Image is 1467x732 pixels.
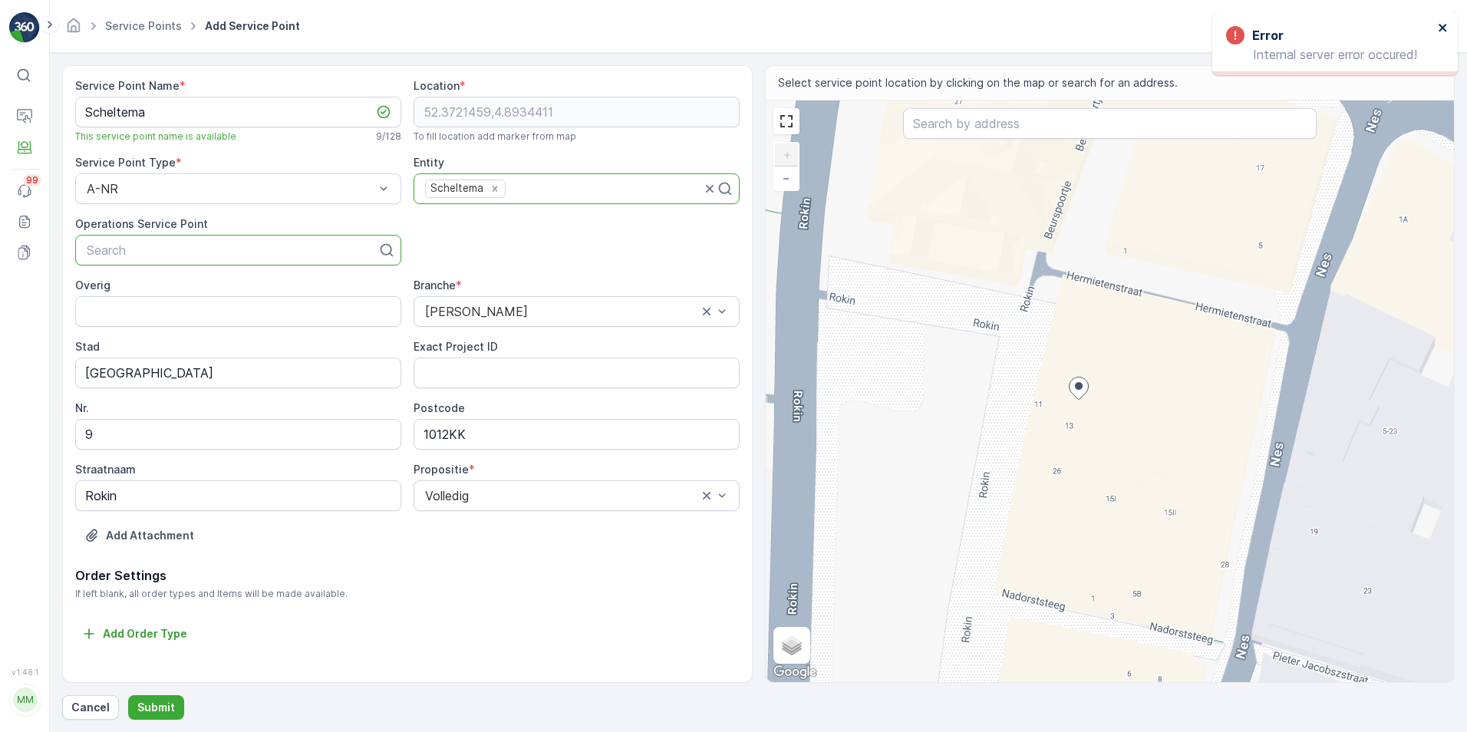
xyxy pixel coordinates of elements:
label: Stad [75,340,100,353]
button: Add Order Type [75,625,193,643]
span: To fill location add marker from map [414,130,576,143]
div: Remove Scheltema [486,182,503,196]
button: Upload File [75,523,203,548]
img: logo [9,12,40,43]
p: 9 / 128 [376,130,401,143]
button: Cancel [62,695,119,720]
p: Search [87,241,377,259]
img: Google [770,662,820,682]
div: MM [13,687,38,712]
label: Service Point Type [75,156,176,169]
a: Service Points [105,19,182,32]
label: Entity [414,156,444,169]
a: Layers [775,628,809,662]
p: 99 [26,174,38,186]
button: close [1438,21,1449,36]
span: + [783,148,790,161]
span: − [783,171,790,184]
p: Add Order Type [103,626,187,641]
span: Select service point location by clicking on the map or search for an address. [778,75,1178,91]
label: Operations Service Point [75,217,208,230]
button: MM [9,680,40,720]
label: Propositie [414,463,469,476]
label: Postcode [414,401,465,414]
span: Add Service Point [202,18,303,34]
label: Overig [75,279,110,292]
label: Service Point Name [75,79,180,92]
label: Location [414,79,460,92]
p: Submit [137,700,175,715]
label: Nr. [75,401,89,414]
a: Open this area in Google Maps (opens a new window) [770,662,820,682]
span: This service point name is available [75,130,236,143]
label: Straatnaam [75,463,136,476]
h3: Error [1252,26,1284,45]
div: Scheltema [426,180,486,196]
a: Zoom Out [775,167,798,190]
label: Exact Project ID [414,340,498,353]
p: Cancel [71,700,110,715]
p: Add Attachment [106,528,194,543]
span: If left blank, all order types and Items will be made available. [75,588,740,600]
a: Homepage [65,23,82,36]
span: v 1.48.1 [9,668,40,677]
a: Zoom In [775,143,798,167]
p: Internal server error occured! [1226,48,1433,61]
label: Branche [414,279,456,292]
p: Order Settings [75,566,740,585]
button: Submit [128,695,184,720]
a: View Fullscreen [775,110,798,133]
input: Search by address [903,108,1317,139]
a: 99 [9,176,40,206]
